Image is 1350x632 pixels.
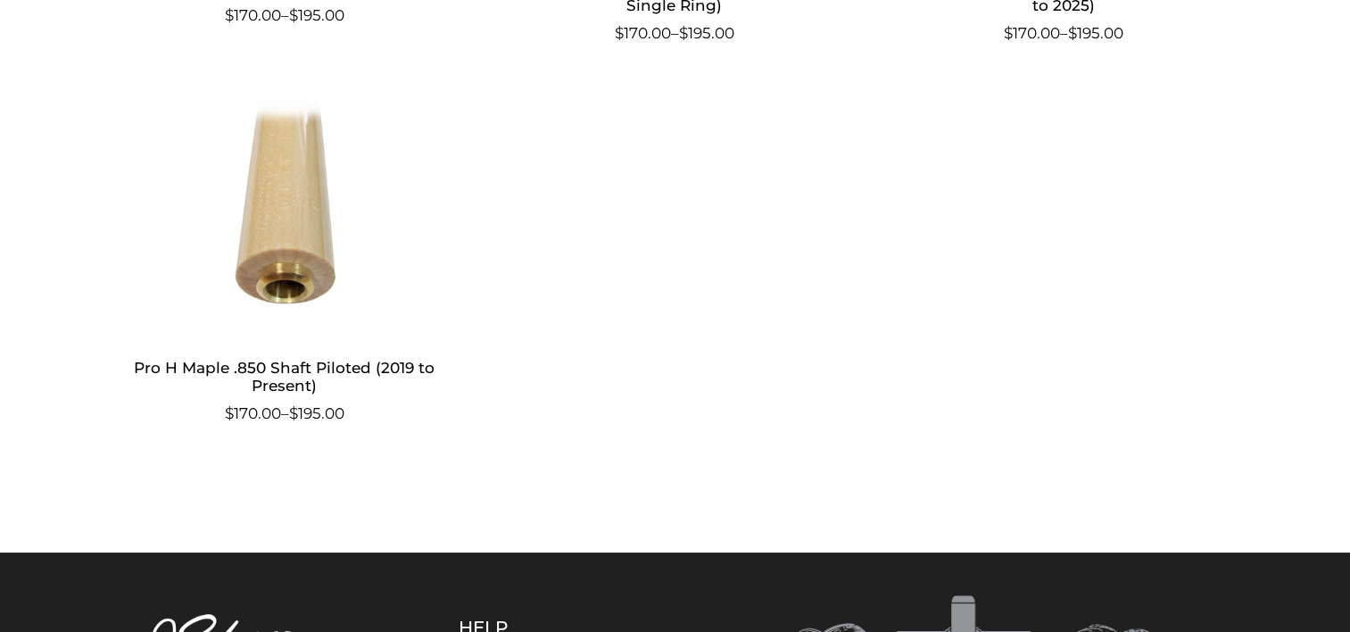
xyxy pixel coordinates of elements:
[1004,24,1013,42] span: $
[1068,24,1077,42] span: $
[890,22,1238,46] span: –
[289,404,344,422] bdi: 195.00
[289,6,298,24] span: $
[225,6,281,24] bdi: 170.00
[112,96,459,337] img: Pro H Maple .850 Shaft Piloted (2019 to Present)
[615,24,624,42] span: $
[225,404,234,422] span: $
[679,24,688,42] span: $
[112,4,459,28] span: –
[112,96,459,425] a: Pro H Maple .850 Shaft Piloted (2019 to Present) $170.00–$195.00
[1068,24,1123,42] bdi: 195.00
[225,6,234,24] span: $
[225,404,281,422] bdi: 170.00
[615,24,671,42] bdi: 170.00
[1004,24,1060,42] bdi: 170.00
[112,351,459,403] h2: Pro H Maple .850 Shaft Piloted (2019 to Present)
[289,404,298,422] span: $
[289,6,344,24] bdi: 195.00
[679,24,734,42] bdi: 195.00
[112,403,459,426] span: –
[501,22,848,46] span: –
